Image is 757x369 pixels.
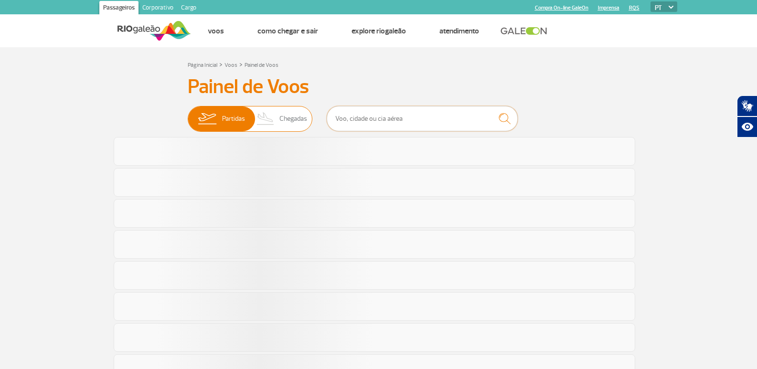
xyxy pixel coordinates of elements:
button: Abrir recursos assistivos. [737,116,757,137]
a: Compra On-line GaleOn [535,5,588,11]
h3: Painel de Voos [188,75,570,99]
img: slider-embarque [192,106,222,131]
a: Explore RIOgaleão [352,26,406,36]
a: > [219,59,223,70]
a: Passageiros [99,1,139,16]
a: Imprensa [598,5,619,11]
a: RQS [629,5,640,11]
div: Plugin de acessibilidade da Hand Talk. [737,95,757,137]
a: Atendimento [439,26,479,36]
a: Painel de Voos [245,62,278,69]
a: Corporativo [139,1,177,16]
a: Página Inicial [188,62,217,69]
span: Partidas [222,106,245,131]
a: Voos [224,62,237,69]
input: Voo, cidade ou cia aérea [327,106,518,131]
a: Cargo [177,1,200,16]
a: > [239,59,243,70]
span: Chegadas [279,106,307,131]
a: Voos [208,26,224,36]
a: Como chegar e sair [257,26,318,36]
button: Abrir tradutor de língua de sinais. [737,95,757,116]
img: slider-desembarque [252,106,280,131]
